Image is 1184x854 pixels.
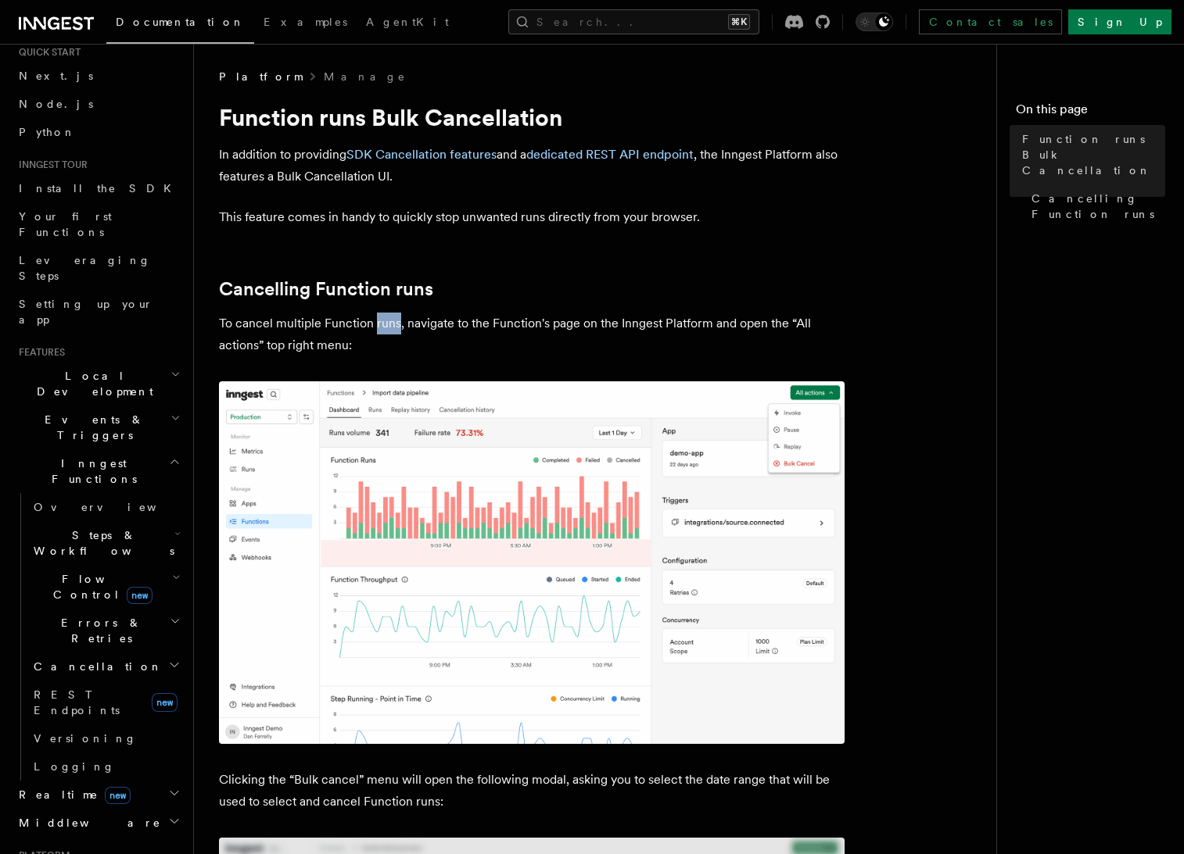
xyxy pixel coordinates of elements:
[728,14,750,30] kbd: ⌘K
[27,609,184,652] button: Errors & Retries
[219,206,845,228] p: This feature comes in handy to quickly stop unwanted runs directly from your browser.
[13,46,81,59] span: Quick start
[19,70,93,82] span: Next.js
[254,5,357,42] a: Examples
[13,781,184,809] button: Realtimenew
[1068,9,1171,34] a: Sign Up
[19,254,151,282] span: Leveraging Steps
[13,449,184,493] button: Inngest Functions
[508,9,759,34] button: Search...⌘K
[1022,131,1165,178] span: Function runs Bulk Cancellation
[27,493,184,521] a: Overview
[919,9,1062,34] a: Contact sales
[219,381,845,744] img: The bulk cancellation button can be found from a Function page, in the top right menu.
[27,527,174,559] span: Steps & Workflows
[19,210,112,238] span: Your first Functions
[264,16,347,28] span: Examples
[27,571,172,602] span: Flow Control
[13,246,184,290] a: Leveraging Steps
[13,90,184,118] a: Node.js
[152,693,178,712] span: new
[1016,100,1165,125] h4: On this page
[127,587,152,604] span: new
[219,103,845,131] h1: Function runs Bulk Cancellation
[13,412,170,443] span: Events & Triggers
[13,493,184,781] div: Inngest Functions
[13,787,131,802] span: Realtime
[1032,191,1165,222] span: Cancelling Function runs
[27,565,184,609] button: Flow Controlnew
[34,760,115,773] span: Logging
[13,159,88,171] span: Inngest tour
[27,615,170,646] span: Errors & Retries
[13,815,161,831] span: Middleware
[13,368,170,399] span: Local Development
[1016,125,1165,184] a: Function runs Bulk Cancellation
[19,98,93,110] span: Node.js
[34,732,137,745] span: Versioning
[526,147,694,162] a: dedicated REST API endpoint
[856,13,893,31] button: Toggle dark mode
[13,202,184,246] a: Your first Functions
[27,724,184,752] a: Versioning
[13,290,184,334] a: Setting up your app
[106,5,254,44] a: Documentation
[34,501,195,513] span: Overview
[27,652,184,681] button: Cancellation
[13,456,169,487] span: Inngest Functions
[13,362,184,406] button: Local Development
[219,144,845,188] p: In addition to providing and a , the Inngest Platform also features a Bulk Cancellation UI.
[19,126,76,138] span: Python
[105,787,131,804] span: new
[219,69,302,84] span: Platform
[19,182,181,195] span: Install the SDK
[1025,184,1165,228] a: Cancelling Function runs
[324,69,407,84] a: Manage
[357,5,458,42] a: AgentKit
[27,521,184,565] button: Steps & Workflows
[346,147,497,162] a: SDK Cancellation features
[34,688,120,716] span: REST Endpoints
[13,346,65,359] span: Features
[219,278,433,300] a: Cancelling Function runs
[27,681,184,724] a: REST Endpointsnew
[13,406,184,449] button: Events & Triggers
[27,752,184,781] a: Logging
[13,174,184,202] a: Install the SDK
[366,16,449,28] span: AgentKit
[19,298,153,326] span: Setting up your app
[219,769,845,813] p: Clicking the “Bulk cancel” menu will open the following modal, asking you to select the date rang...
[13,118,184,146] a: Python
[13,809,184,837] button: Middleware
[116,16,245,28] span: Documentation
[219,313,845,356] p: To cancel multiple Function runs, navigate to the Function's page on the Inngest Platform and ope...
[27,659,163,674] span: Cancellation
[13,62,184,90] a: Next.js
